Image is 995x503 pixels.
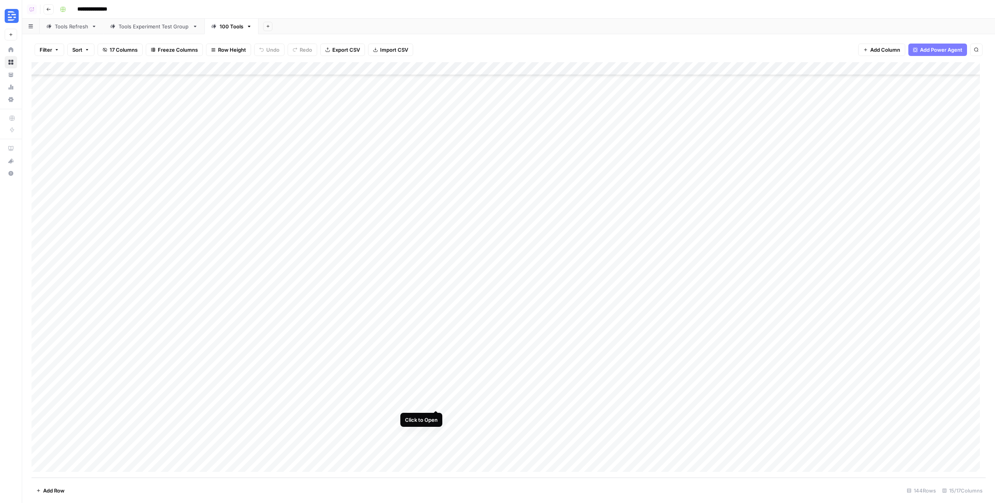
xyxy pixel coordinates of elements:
span: Filter [40,46,52,54]
a: Your Data [5,68,17,81]
a: Tools Refresh [40,19,103,34]
span: Add Column [870,46,900,54]
span: Row Height [218,46,246,54]
span: Add Row [43,487,65,494]
button: Add Column [858,44,905,56]
div: Click to Open [405,416,438,424]
a: 100 Tools [204,19,258,34]
div: Tools Experiment Test Group [119,23,189,30]
span: Export CSV [332,46,360,54]
button: Freeze Columns [146,44,203,56]
a: Browse [5,56,17,68]
span: 17 Columns [110,46,138,54]
a: Settings [5,93,17,106]
button: Add Row [31,484,69,497]
button: 17 Columns [98,44,143,56]
button: Filter [35,44,64,56]
button: Export CSV [320,44,365,56]
button: Import CSV [368,44,413,56]
img: Descript Logo [5,9,19,23]
span: Freeze Columns [158,46,198,54]
span: Sort [72,46,82,54]
a: AirOps Academy [5,142,17,155]
span: Import CSV [380,46,408,54]
div: 100 Tools [220,23,243,30]
button: Undo [254,44,285,56]
a: Home [5,44,17,56]
div: 15/17 Columns [939,484,986,497]
button: What's new? [5,155,17,167]
button: Add Power Agent [908,44,967,56]
a: Tools Experiment Test Group [103,19,204,34]
div: Tools Refresh [55,23,88,30]
button: Help + Support [5,167,17,180]
div: 144 Rows [904,484,939,497]
button: Redo [288,44,317,56]
button: Sort [67,44,94,56]
span: Undo [266,46,279,54]
button: Workspace: Descript [5,6,17,26]
a: Usage [5,81,17,93]
button: Row Height [206,44,251,56]
span: Redo [300,46,312,54]
span: Add Power Agent [920,46,962,54]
